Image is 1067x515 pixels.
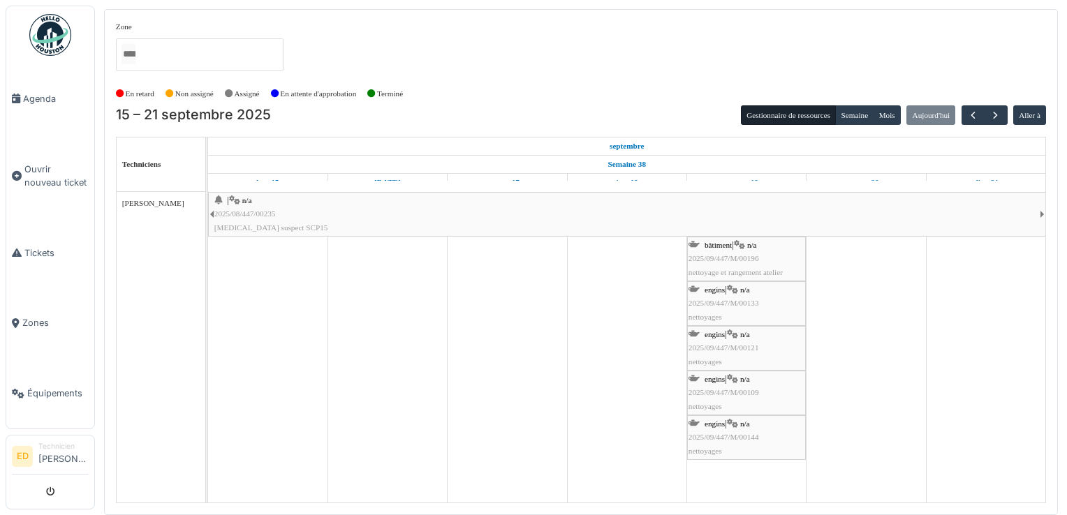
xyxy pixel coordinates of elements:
[253,174,282,191] a: 15 septembre 2025
[12,446,33,467] li: ED
[906,105,955,125] button: Aujourd'hui
[605,156,649,173] a: Semaine 38
[689,402,722,410] span: nettoyages
[835,105,874,125] button: Semaine
[851,174,883,191] a: 20 septembre 2025
[6,134,94,218] a: Ouvrir nouveau ticket
[214,223,328,232] span: [MEDICAL_DATA] suspect SCP15
[27,387,89,400] span: Équipements
[116,21,132,33] label: Zone
[214,194,1040,234] div: |
[1013,105,1046,125] button: Aller à
[740,285,750,294] span: n/a
[23,92,89,105] span: Agenda
[741,105,836,125] button: Gestionnaire de ressources
[38,441,89,471] li: [PERSON_NAME]
[689,433,759,441] span: 2025/09/447/M/00144
[689,283,804,324] div: |
[29,14,71,56] img: Badge_color-CXgf-gQk.svg
[747,241,757,249] span: n/a
[705,375,725,383] span: engins
[689,328,804,368] div: |
[689,447,722,455] span: nettoyages
[731,174,762,191] a: 19 septembre 2025
[705,419,725,428] span: engins
[38,441,89,451] div: Technicien
[612,174,642,191] a: 18 septembre 2025
[122,160,161,168] span: Techniciens
[175,88,214,100] label: Non assigné
[705,285,725,294] span: engins
[689,254,759,262] span: 2025/09/447/M/00196
[6,218,94,288] a: Tickets
[377,88,403,100] label: Terminé
[12,441,89,475] a: ED Technicien[PERSON_NAME]
[214,209,276,218] span: 2025/08/447/00235
[689,373,804,413] div: |
[689,343,759,352] span: 2025/09/447/M/00121
[6,288,94,359] a: Zones
[235,88,260,100] label: Assigné
[492,174,523,191] a: 17 septembre 2025
[24,163,89,189] span: Ouvrir nouveau ticket
[126,88,154,100] label: En retard
[962,105,985,126] button: Précédent
[740,419,750,428] span: n/a
[606,137,648,155] a: 15 septembre 2025
[689,299,759,307] span: 2025/09/447/M/00133
[280,88,356,100] label: En attente d'approbation
[689,357,722,366] span: nettoyages
[6,358,94,428] a: Équipements
[873,105,901,125] button: Mois
[22,316,89,329] span: Zones
[6,64,94,134] a: Agenda
[24,246,89,260] span: Tickets
[971,174,1002,191] a: 21 septembre 2025
[740,330,750,338] span: n/a
[705,330,725,338] span: engins
[740,375,750,383] span: n/a
[116,107,271,124] h2: 15 – 21 septembre 2025
[984,105,1007,126] button: Suivant
[689,239,804,279] div: |
[705,241,732,249] span: bâtiment
[689,388,759,396] span: 2025/09/447/M/00109
[122,44,135,64] input: Tous
[689,417,804,458] div: |
[689,313,722,321] span: nettoyages
[122,199,184,207] span: [PERSON_NAME]
[242,196,252,204] span: n/a
[689,268,783,276] span: nettoyage et rangement atelier
[371,174,404,191] a: 16 septembre 2025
